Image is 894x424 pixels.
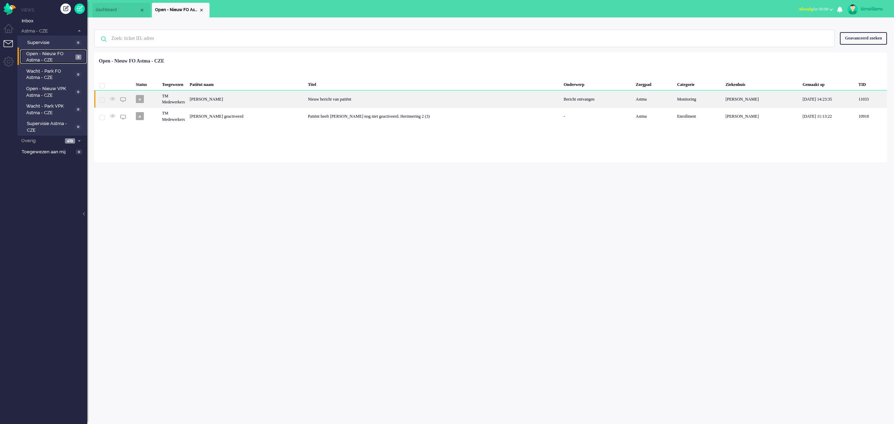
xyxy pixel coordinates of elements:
[136,95,144,103] span: o
[633,108,675,125] div: Astma
[800,90,856,108] div: [DATE] 14:23:35
[306,76,561,90] div: Titel
[3,5,16,10] a: Omnidesk
[800,108,856,125] div: [DATE] 11:13:22
[21,7,87,13] li: Views
[856,90,887,108] div: 11033
[3,40,19,56] li: Tickets menu
[22,149,74,155] span: Toegewezen aan mij
[20,67,87,81] a: Wacht - Park FO Astma - CZE 0
[26,68,73,81] span: Wacht - Park FO Astma - CZE
[675,108,723,125] div: Enrollment
[76,149,82,155] span: 0
[856,108,887,125] div: 10918
[26,86,73,98] span: Open - Nieuw VPK Astma - CZE
[561,76,633,90] div: Onderwerp
[160,76,187,90] div: Toegewezen
[120,114,126,120] img: ic_chat_grey.svg
[75,72,81,77] span: 0
[136,112,144,120] span: o
[20,102,87,116] a: Wacht - Park VPK Astma - CZE 0
[94,90,887,108] div: 11033
[306,90,561,108] div: Nieuw bericht van patiënt
[26,103,73,116] span: Wacht - Park VPK Astma - CZE
[861,6,887,13] div: kimwillems
[675,76,723,90] div: Categorie
[160,90,187,108] div: TM Medewerkers
[75,54,81,60] span: 2
[60,3,71,14] div: Creëer ticket
[139,7,145,13] div: Close tab
[3,3,16,15] img: flow_omnibird.svg
[74,3,85,14] a: Quick Ticket
[306,108,561,125] div: Patiënt heeft [PERSON_NAME] nog niet geactiveerd. Herinnering 2 (3)
[561,90,633,108] div: Bericht ontvangen
[152,3,210,17] li: View
[133,76,160,90] div: Status
[75,89,81,95] span: 0
[20,119,87,133] a: Supervisie Astma - CZE 0
[26,51,73,64] span: Open - Nieuw FO Astma - CZE
[199,7,204,13] div: Close tab
[675,90,723,108] div: Monitoring
[96,7,139,13] span: dashboard
[99,58,164,65] div: Open - Nieuw FO Astma - CZE
[75,124,81,130] span: 0
[633,90,675,108] div: Astma
[187,108,305,125] div: [PERSON_NAME] geactiveerd
[723,76,800,90] div: Ziekenhuis
[20,28,74,35] span: Astma - CZE
[20,138,63,144] span: Overig
[846,4,887,15] a: kimwillems
[106,30,825,47] input: Zoek: ticket ID, adres
[20,85,87,98] a: Open - Nieuw VPK Astma - CZE 0
[160,108,187,125] div: TM Medewerkers
[723,90,800,108] div: [PERSON_NAME]
[155,7,199,13] span: Open - Nieuw FO Astma - CZE
[723,108,800,125] div: [PERSON_NAME]
[3,57,19,72] li: Admin menu
[794,4,837,14] button: Afwezigfor 00:00
[794,2,837,17] li: Afwezigfor 00:00
[798,7,813,12] span: Afwezig
[840,32,887,44] div: Geavanceerd zoeken
[120,97,126,103] img: ic_chat_grey.svg
[93,3,150,17] li: Dashboard
[20,17,87,24] a: Inbox
[75,107,81,112] span: 0
[800,76,856,90] div: Gemaakt op
[3,24,19,39] li: Dashboard menu
[856,76,887,90] div: TID
[187,76,305,90] div: Patiënt naam
[27,39,73,46] span: Supervisie
[20,148,87,155] a: Toegewezen aan mij 0
[20,50,87,64] a: Open - Nieuw FO Astma - CZE 2
[798,7,828,12] span: for 00:00
[27,120,73,133] span: Supervisie Astma - CZE
[848,4,858,15] img: avatar
[65,138,75,144] span: 429
[20,38,87,46] a: Supervisie 0
[95,30,113,48] img: ic-search-icon.svg
[561,108,633,125] div: -
[187,90,305,108] div: [PERSON_NAME]
[94,108,887,125] div: 10918
[22,18,87,24] span: Inbox
[75,40,81,45] span: 0
[633,76,675,90] div: Zorgpad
